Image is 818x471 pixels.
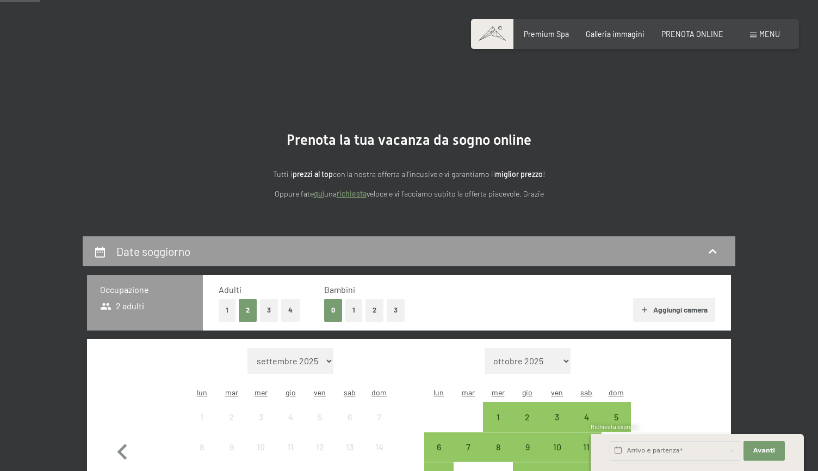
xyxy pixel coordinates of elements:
[337,189,367,198] a: richiesta
[246,402,276,431] div: arrivo/check-in non effettuabile
[170,168,648,181] p: Tutti i con la nostra offerta all'incusive e vi garantiamo il !
[387,299,405,321] button: 3
[218,413,245,440] div: 2
[365,413,393,440] div: 7
[345,299,362,321] button: 1
[219,299,236,321] button: 1
[246,402,276,431] div: Wed Sep 03 2025
[484,413,511,440] div: 1
[277,413,304,440] div: 4
[543,413,571,440] div: 3
[371,388,387,397] abbr: domenica
[495,169,543,179] strong: miglior prezzo
[572,432,601,462] div: Sat Oct 11 2025
[514,443,541,470] div: 9
[305,402,334,431] div: arrivo/check-in non effettuabile
[586,29,645,39] a: Galleria immagini
[216,432,246,462] div: arrivo/check-in non effettuabile
[365,443,393,470] div: 14
[188,413,215,440] div: 1
[424,432,454,462] div: Mon Oct 06 2025
[197,388,207,397] abbr: lunedì
[524,29,569,39] a: Premium Spa
[335,432,364,462] div: Sat Sep 13 2025
[239,299,257,321] button: 2
[277,443,304,470] div: 11
[305,432,334,462] div: Fri Sep 12 2025
[247,443,275,470] div: 10
[276,432,305,462] div: Thu Sep 11 2025
[633,298,715,322] button: Aggiungi camera
[483,402,512,431] div: Wed Oct 01 2025
[484,443,511,470] div: 8
[609,388,624,397] abbr: domenica
[324,284,355,295] span: Bambini
[324,299,342,321] button: 0
[543,443,571,470] div: 10
[542,402,572,431] div: Fri Oct 03 2025
[246,432,276,462] div: Wed Sep 10 2025
[187,432,216,462] div: arrivo/check-in non effettuabile
[551,388,563,397] abbr: venerdì
[293,169,333,179] strong: prezzi al top
[661,29,723,39] a: PRENOTA ONLINE
[753,446,775,455] span: Avanti
[462,388,475,397] abbr: martedì
[483,432,512,462] div: Wed Oct 08 2025
[314,388,326,397] abbr: venerdì
[187,402,216,431] div: arrivo/check-in non effettuabile
[306,413,333,440] div: 5
[336,413,363,440] div: 6
[247,413,275,440] div: 3
[602,402,631,431] div: arrivo/check-in possibile
[344,388,356,397] abbr: sabato
[602,402,631,431] div: Sun Oct 05 2025
[218,443,245,470] div: 9
[424,432,454,462] div: arrivo/check-in possibile
[187,432,216,462] div: Mon Sep 08 2025
[216,402,246,431] div: Tue Sep 02 2025
[513,402,542,431] div: arrivo/check-in possibile
[591,423,639,430] span: Richiesta express
[603,413,630,440] div: 5
[219,284,241,295] span: Adulti
[513,432,542,462] div: Thu Oct 09 2025
[260,299,278,321] button: 3
[255,388,268,397] abbr: mercoledì
[276,432,305,462] div: arrivo/check-in non effettuabile
[492,388,505,397] abbr: mercoledì
[542,432,572,462] div: arrivo/check-in possibile
[454,432,483,462] div: Tue Oct 07 2025
[170,188,648,200] p: Oppure fate una veloce e vi facciamo subito la offerta piacevole. Grazie
[572,402,601,431] div: Sat Oct 04 2025
[305,432,334,462] div: arrivo/check-in non effettuabile
[116,244,190,258] h2: Date soggiorno
[572,432,601,462] div: arrivo/check-in possibile
[513,432,542,462] div: arrivo/check-in possibile
[216,432,246,462] div: Tue Sep 09 2025
[580,388,592,397] abbr: sabato
[542,402,572,431] div: arrivo/check-in possibile
[100,284,190,296] h3: Occupazione
[454,432,483,462] div: arrivo/check-in possibile
[743,441,785,461] button: Avanti
[286,388,296,397] abbr: giovedì
[314,189,324,198] a: quì
[433,388,444,397] abbr: lunedì
[514,413,541,440] div: 2
[572,402,601,431] div: arrivo/check-in possibile
[573,413,600,440] div: 4
[513,402,542,431] div: Thu Oct 02 2025
[335,402,364,431] div: arrivo/check-in non effettuabile
[425,443,453,470] div: 6
[455,443,482,470] div: 7
[365,299,383,321] button: 2
[364,402,394,431] div: Sun Sep 07 2025
[276,402,305,431] div: arrivo/check-in non effettuabile
[573,443,600,470] div: 11
[287,132,531,148] span: Prenota la tua vacanza da sogno online
[364,432,394,462] div: arrivo/check-in non effettuabile
[483,402,512,431] div: arrivo/check-in possibile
